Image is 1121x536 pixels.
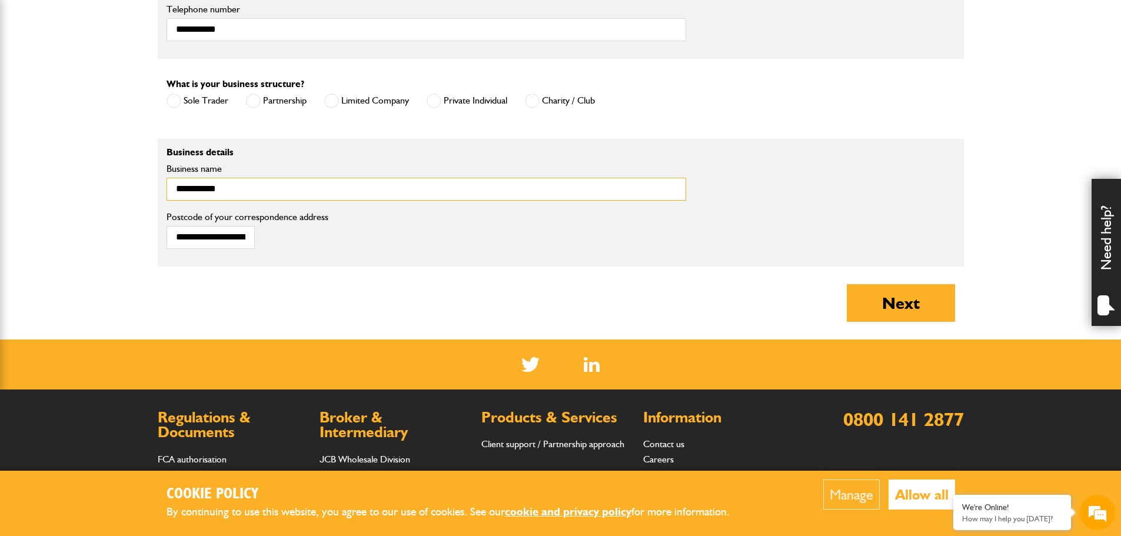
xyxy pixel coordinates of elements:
[643,454,674,465] a: Careers
[15,144,215,169] input: Enter your email address
[1092,179,1121,326] div: Need help?
[167,148,686,157] p: Business details
[15,213,215,352] textarea: Type your message and hit 'Enter'
[167,164,686,174] label: Business name
[505,505,631,518] a: cookie and privacy policy
[823,480,880,510] button: Manage
[167,94,228,108] label: Sole Trader
[847,284,955,322] button: Next
[167,212,346,222] label: Postcode of your correspondence address
[643,438,684,450] a: Contact us
[158,410,308,440] h2: Regulations & Documents
[246,94,307,108] label: Partnership
[962,502,1062,512] div: We're Online!
[167,485,749,504] h2: Cookie Policy
[193,6,221,34] div: Minimize live chat window
[643,469,673,480] a: Sitemap
[160,362,214,378] em: Start Chat
[167,5,686,14] label: Telephone number
[962,514,1062,523] p: How may I help you today?
[521,357,540,372] img: Twitter
[320,454,410,465] a: JCB Wholesale Division
[320,469,422,480] a: Brokers Terms of Business
[843,408,964,431] a: 0800 141 2877
[889,480,955,510] button: Allow all
[15,178,215,204] input: Enter your phone number
[61,66,198,81] div: Chat with us now
[320,410,470,440] h2: Broker & Intermediary
[584,357,600,372] a: LinkedIn
[324,94,409,108] label: Limited Company
[525,94,595,108] label: Charity / Club
[427,94,507,108] label: Private Individual
[481,410,631,425] h2: Products & Services
[15,109,215,135] input: Enter your last name
[158,469,201,480] a: Complaints
[158,454,227,465] a: FCA authorisation
[167,79,304,89] label: What is your business structure?
[643,410,793,425] h2: Information
[584,357,600,372] img: Linked In
[167,503,749,521] p: By continuing to use this website, you agree to our use of cookies. See our for more information.
[481,438,624,450] a: Client support / Partnership approach
[20,65,49,82] img: d_20077148190_company_1631870298795_20077148190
